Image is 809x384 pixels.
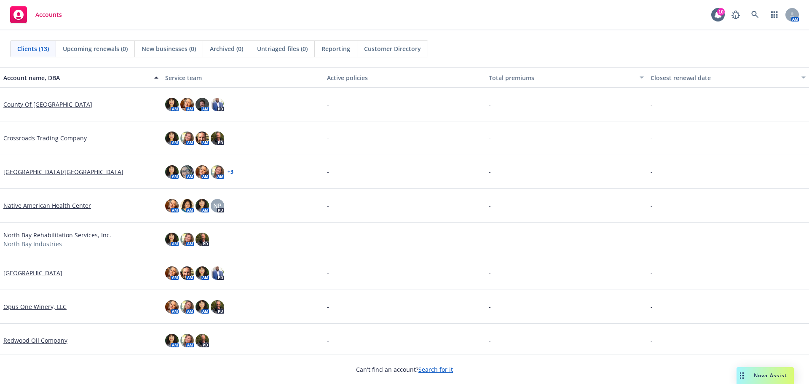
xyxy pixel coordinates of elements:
[165,132,179,145] img: photo
[651,201,653,210] span: -
[165,73,320,82] div: Service team
[327,100,329,109] span: -
[180,266,194,280] img: photo
[651,73,796,82] div: Closest renewal date
[211,98,224,111] img: photo
[3,201,91,210] a: Native American Health Center
[165,300,179,314] img: photo
[489,336,491,345] span: -
[196,300,209,314] img: photo
[754,372,787,379] span: Nova Assist
[165,165,179,179] img: photo
[162,67,324,88] button: Service team
[418,365,453,373] a: Search for it
[180,199,194,212] img: photo
[165,266,179,280] img: photo
[210,44,243,53] span: Archived (0)
[489,235,491,244] span: -
[766,6,783,23] a: Switch app
[489,302,491,311] span: -
[196,98,209,111] img: photo
[651,269,653,277] span: -
[327,302,329,311] span: -
[180,334,194,347] img: photo
[165,334,179,347] img: photo
[327,201,329,210] span: -
[211,165,224,179] img: photo
[489,201,491,210] span: -
[356,365,453,374] span: Can't find an account?
[489,134,491,142] span: -
[485,67,647,88] button: Total premiums
[211,266,224,280] img: photo
[737,367,794,384] button: Nova Assist
[327,134,329,142] span: -
[3,302,67,311] a: Opus One Winery, LLC
[180,165,194,179] img: photo
[3,269,62,277] a: [GEOGRAPHIC_DATA]
[3,134,87,142] a: Crossroads Trading Company
[727,6,744,23] a: Report a Bug
[327,167,329,176] span: -
[196,165,209,179] img: photo
[321,44,350,53] span: Reporting
[489,73,635,82] div: Total premiums
[651,100,653,109] span: -
[180,233,194,246] img: photo
[327,235,329,244] span: -
[327,269,329,277] span: -
[180,98,194,111] img: photo
[142,44,196,53] span: New businesses (0)
[489,167,491,176] span: -
[196,266,209,280] img: photo
[651,167,653,176] span: -
[257,44,308,53] span: Untriaged files (0)
[196,199,209,212] img: photo
[651,134,653,142] span: -
[63,44,128,53] span: Upcoming renewals (0)
[327,336,329,345] span: -
[651,235,653,244] span: -
[3,231,111,239] a: North Bay Rehabilitation Services, Inc.
[3,73,149,82] div: Account name, DBA
[7,3,65,27] a: Accounts
[196,132,209,145] img: photo
[213,201,222,210] span: NP
[364,44,421,53] span: Customer Directory
[489,269,491,277] span: -
[211,300,224,314] img: photo
[180,132,194,145] img: photo
[3,239,62,248] span: North Bay Industries
[17,44,49,53] span: Clients (13)
[165,233,179,246] img: photo
[196,233,209,246] img: photo
[196,334,209,347] img: photo
[651,302,653,311] span: -
[165,199,179,212] img: photo
[211,132,224,145] img: photo
[651,336,653,345] span: -
[3,100,92,109] a: County Of [GEOGRAPHIC_DATA]
[737,367,747,384] div: Drag to move
[327,73,482,82] div: Active policies
[647,67,809,88] button: Closest renewal date
[324,67,485,88] button: Active policies
[180,300,194,314] img: photo
[35,11,62,18] span: Accounts
[3,167,123,176] a: [GEOGRAPHIC_DATA]/[GEOGRAPHIC_DATA]
[747,6,763,23] a: Search
[165,98,179,111] img: photo
[228,169,233,175] a: + 3
[717,8,725,16] div: 10
[3,336,67,345] a: Redwood Oil Company
[489,100,491,109] span: -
